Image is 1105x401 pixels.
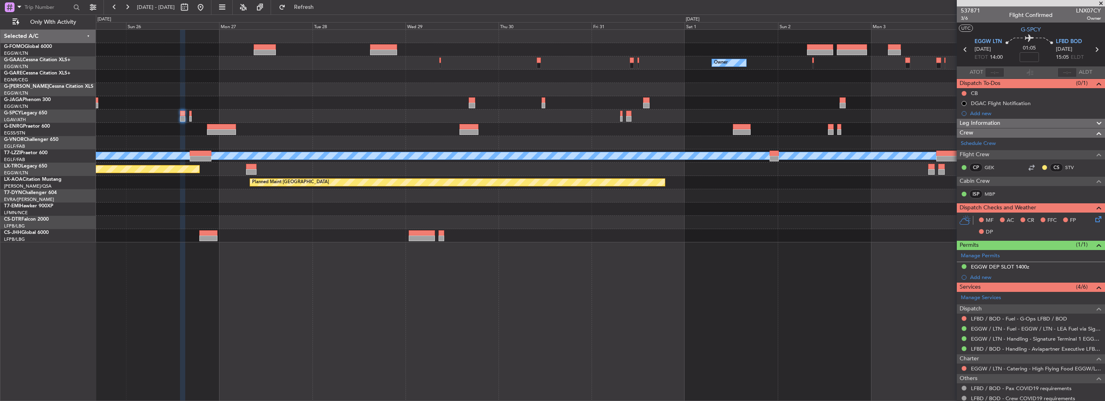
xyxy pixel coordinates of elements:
[275,1,323,14] button: Refresh
[1007,217,1014,225] span: AC
[4,64,28,70] a: EGGW/LTN
[4,117,26,123] a: LGAV/ATH
[4,164,47,169] a: LX-TROLegacy 650
[960,283,981,292] span: Services
[4,151,48,155] a: T7-LZZIPraetor 600
[4,44,52,49] a: G-FOMOGlobal 6000
[4,170,28,176] a: EGGW/LTN
[990,54,1003,62] span: 14:00
[4,204,20,209] span: T7-EMI
[4,223,25,229] a: LFPB/LBG
[4,84,93,89] a: G-[PERSON_NAME]Cessna Citation XLS
[1056,38,1082,46] span: LFBD BOD
[1076,240,1088,249] span: (1/1)
[4,77,28,83] a: EGNR/CEG
[959,25,973,32] button: UTC
[4,190,22,195] span: T7-DYN
[4,230,49,235] a: CS-JHHGlobal 6000
[960,304,982,314] span: Dispatch
[4,177,62,182] a: LX-AOACitation Mustang
[960,119,1000,128] span: Leg Information
[986,228,993,236] span: DP
[960,128,973,138] span: Crew
[971,263,1029,270] div: EGGW DEP SLOT 1400z
[1076,15,1101,22] span: Owner
[1050,163,1063,172] div: CS
[975,54,988,62] span: ETOT
[4,210,28,216] a: LFMN/NCE
[4,124,23,129] span: G-ENRG
[4,217,49,222] a: CS-DTRFalcon 2000
[1047,217,1057,225] span: FFC
[252,176,329,188] div: Planned Maint [GEOGRAPHIC_DATA]
[714,57,728,69] div: Owner
[4,97,23,102] span: G-JAGA
[961,140,996,148] a: Schedule Crew
[4,151,21,155] span: T7-LZZI
[499,22,592,29] div: Thu 30
[985,190,1003,198] a: MBP
[592,22,685,29] div: Fri 31
[4,236,25,242] a: LFPB/LBG
[4,103,28,110] a: EGGW/LTN
[4,183,52,189] a: [PERSON_NAME]/QSA
[4,130,25,136] a: EGSS/STN
[4,58,70,62] a: G-GAALCessna Citation XLS+
[137,4,175,11] span: [DATE] - [DATE]
[969,190,983,198] div: ISP
[960,150,989,159] span: Flight Crew
[287,4,321,10] span: Refresh
[4,164,21,169] span: LX-TRO
[4,196,54,203] a: EVRA/[PERSON_NAME]
[4,71,70,76] a: G-GARECessna Citation XLS+
[960,241,979,250] span: Permits
[21,19,85,25] span: Only With Activity
[960,374,977,383] span: Others
[970,274,1101,281] div: Add new
[4,50,28,56] a: EGGW/LTN
[4,44,25,49] span: G-FOMO
[971,345,1101,352] a: LFBD / BOD - Handling - Aviapartner Executive LFBD****MYhandling*** / BOD
[971,335,1101,342] a: EGGW / LTN - Handling - Signature Terminal 1 EGGW / LTN
[1071,54,1084,62] span: ELDT
[971,325,1101,332] a: EGGW / LTN - Fuel - EGGW / LTN - LEA Fuel via Signature in EGGW
[1065,164,1083,171] a: STV
[971,385,1072,392] a: LFBD / BOD - Pax COVID19 requirements
[1076,6,1101,15] span: LNX07CY
[971,365,1101,372] a: EGGW / LTN - Catering - High Flying Food EGGW/LTN
[971,100,1031,107] div: DGAC Flight Notification
[4,71,23,76] span: G-GARE
[312,22,406,29] div: Tue 28
[25,1,71,13] input: Trip Number
[1056,54,1069,62] span: 15:05
[960,79,1000,88] span: Dispatch To-Dos
[406,22,499,29] div: Wed 29
[4,143,25,149] a: EGLF/FAB
[1079,68,1092,76] span: ALDT
[4,204,53,209] a: T7-EMIHawker 900XP
[969,163,983,172] div: CP
[985,164,1003,171] a: GEK
[961,15,980,22] span: 3/6
[126,22,219,29] div: Sun 26
[1023,44,1036,52] span: 01:05
[960,354,979,364] span: Charter
[4,217,21,222] span: CS-DTR
[4,97,51,102] a: G-JAGAPhenom 300
[1021,25,1041,34] span: G-SPCY
[971,315,1067,322] a: LFBD / BOD - Fuel - G-Ops LFBD / BOD
[4,230,21,235] span: CS-JHH
[97,16,111,23] div: [DATE]
[4,190,57,195] a: T7-DYNChallenger 604
[1056,45,1072,54] span: [DATE]
[9,16,87,29] button: Only With Activity
[4,111,47,116] a: G-SPCYLegacy 650
[970,110,1101,117] div: Add new
[975,38,1002,46] span: EGGW LTN
[960,177,990,186] span: Cabin Crew
[986,217,993,225] span: MF
[975,45,991,54] span: [DATE]
[4,157,25,163] a: EGLF/FAB
[971,90,978,97] div: CB
[686,16,699,23] div: [DATE]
